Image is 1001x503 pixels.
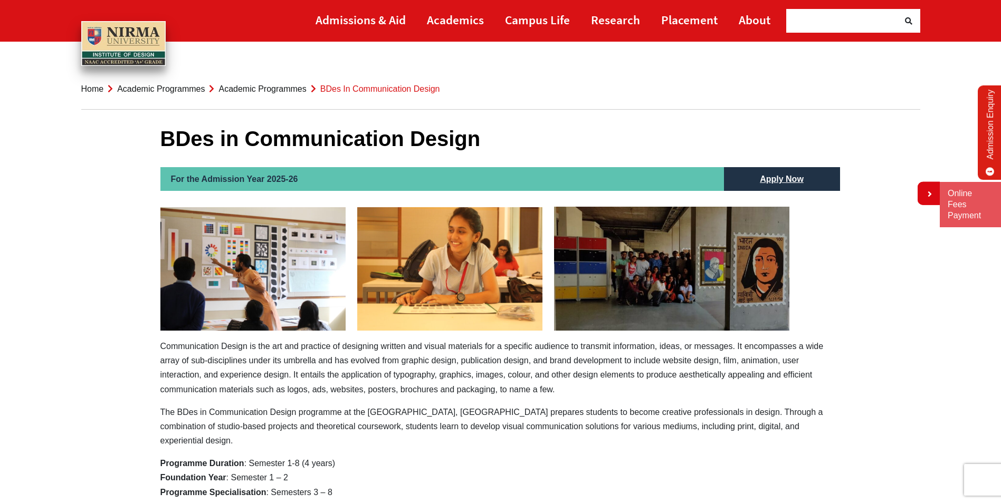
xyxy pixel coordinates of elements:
img: main_logo [81,21,166,66]
a: Academic Programmes [117,84,205,93]
a: Campus Life [505,8,570,32]
strong: Foundation Year [160,473,226,482]
span: BDes in Communication Design [320,84,440,93]
p: The BDes in Communication Design programme at the [GEOGRAPHIC_DATA], [GEOGRAPHIC_DATA] prepares s... [160,405,841,448]
img: communication-Design-3-300x200 [160,207,346,331]
a: Research [591,8,640,32]
img: Communication-Design-1-300x200 [357,207,542,331]
h1: BDes in Communication Design [160,126,841,151]
img: communication-Desin-2-300x158 [554,207,789,331]
p: Communication Design is the art and practice of designing written and visual materials for a spec... [160,339,841,396]
a: Academics [427,8,484,32]
a: Admissions & Aid [316,8,406,32]
a: Online Fees Payment [948,188,993,221]
strong: Programme Specialisation [160,488,266,497]
a: Apply Now [749,167,814,191]
nav: breadcrumb [81,69,920,110]
a: Academic Programmes [218,84,306,93]
a: Placement [661,8,718,32]
a: Home [81,84,104,93]
h2: For the Admission Year 2025-26 [160,167,724,191]
strong: Programme Duration [160,459,244,468]
p: : Semester 1-8 (4 years) : Semester 1 – 2 : Semesters 3 – 8 [160,456,841,499]
a: About [739,8,770,32]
